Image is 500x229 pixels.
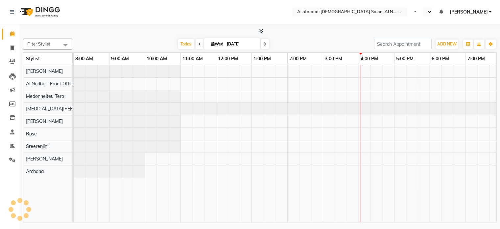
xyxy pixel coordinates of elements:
span: Wed [209,42,225,46]
input: Search Appointment [374,39,432,49]
a: 12:00 PM [216,54,240,64]
span: [PERSON_NAME] [26,68,63,74]
span: Sreerenjini [26,143,48,149]
a: 1:00 PM [252,54,273,64]
span: [MEDICAL_DATA][PERSON_NAME] [26,106,100,112]
button: ADD NEW [436,40,458,49]
a: 2:00 PM [288,54,308,64]
a: 7:00 PM [466,54,487,64]
input: 2025-09-03 [225,39,258,49]
span: [PERSON_NAME] [26,156,63,162]
a: 5:00 PM [394,54,415,64]
img: logo [17,3,62,21]
a: 10:00 AM [145,54,169,64]
span: ADD NEW [437,42,457,46]
a: 3:00 PM [323,54,344,64]
span: Archana [26,168,44,174]
span: Rose [26,131,37,137]
span: [PERSON_NAME] [26,118,63,124]
a: 6:00 PM [430,54,451,64]
span: Filter Stylist [27,41,50,46]
span: Today [178,39,194,49]
span: Stylist [26,56,40,62]
a: 4:00 PM [359,54,380,64]
a: 8:00 AM [74,54,95,64]
a: 9:00 AM [109,54,131,64]
a: 11:00 AM [181,54,204,64]
span: Medonneiteu Tero [26,93,64,99]
span: Al Nadha - Front Office [26,81,75,87]
span: [PERSON_NAME] [449,9,488,15]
